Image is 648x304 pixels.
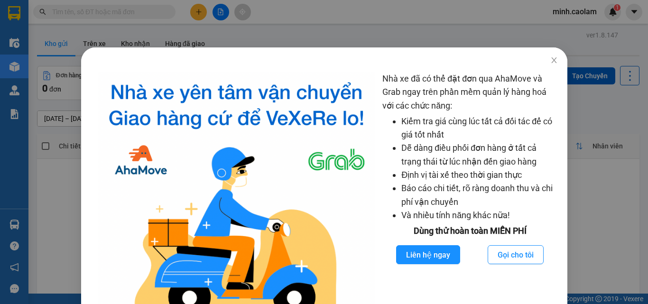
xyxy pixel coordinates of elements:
[396,245,460,264] button: Liên hệ ngay
[401,168,557,182] li: Định vị tài xế theo thời gian thực
[488,245,544,264] button: Gọi cho tôi
[406,249,450,261] span: Liên hệ ngay
[498,249,534,261] span: Gọi cho tôi
[401,209,557,222] li: Và nhiều tính năng khác nữa!
[401,182,557,209] li: Báo cáo chi tiết, rõ ràng doanh thu và chi phí vận chuyển
[540,47,567,74] button: Close
[401,115,557,142] li: Kiểm tra giá cùng lúc tất cả đối tác để có giá tốt nhất
[550,56,557,64] span: close
[382,224,557,238] div: Dùng thử hoàn toàn MIỄN PHÍ
[401,141,557,168] li: Dễ dàng điều phối đơn hàng ở tất cả trạng thái từ lúc nhận đến giao hàng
